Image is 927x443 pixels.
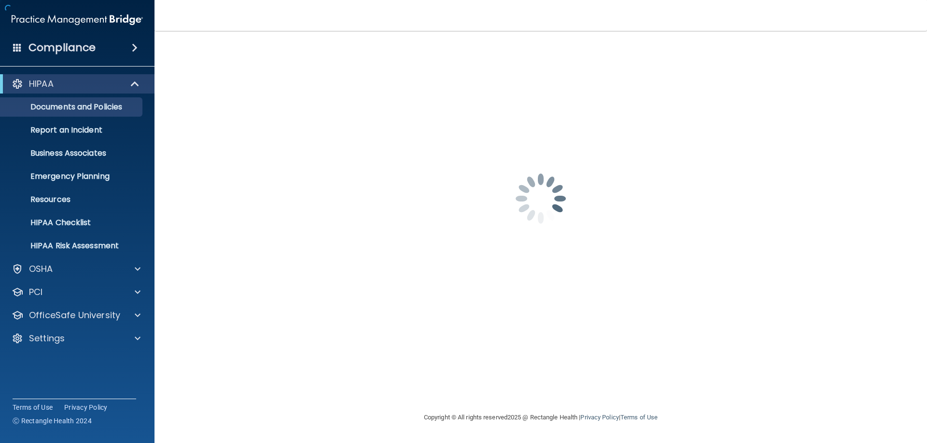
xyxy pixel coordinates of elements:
[29,78,54,90] p: HIPAA
[13,403,53,412] a: Terms of Use
[6,125,138,135] p: Report an Incident
[64,403,108,412] a: Privacy Policy
[6,102,138,112] p: Documents and Policies
[492,150,589,247] img: spinner.e123f6fc.gif
[12,333,140,344] a: Settings
[12,10,143,29] img: PMB logo
[6,172,138,181] p: Emergency Planning
[12,309,140,321] a: OfficeSafe University
[29,286,42,298] p: PCI
[29,309,120,321] p: OfficeSafe University
[12,78,140,90] a: HIPAA
[13,416,92,426] span: Ⓒ Rectangle Health 2024
[6,241,138,251] p: HIPAA Risk Assessment
[28,41,96,54] h4: Compliance
[620,414,658,421] a: Terms of Use
[29,263,53,275] p: OSHA
[12,263,140,275] a: OSHA
[365,402,717,433] div: Copyright © All rights reserved 2025 @ Rectangle Health | |
[6,148,138,158] p: Business Associates
[580,414,618,421] a: Privacy Policy
[29,333,65,344] p: Settings
[6,195,138,204] p: Resources
[6,218,138,228] p: HIPAA Checklist
[760,375,915,413] iframe: Drift Widget Chat Controller
[12,286,140,298] a: PCI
